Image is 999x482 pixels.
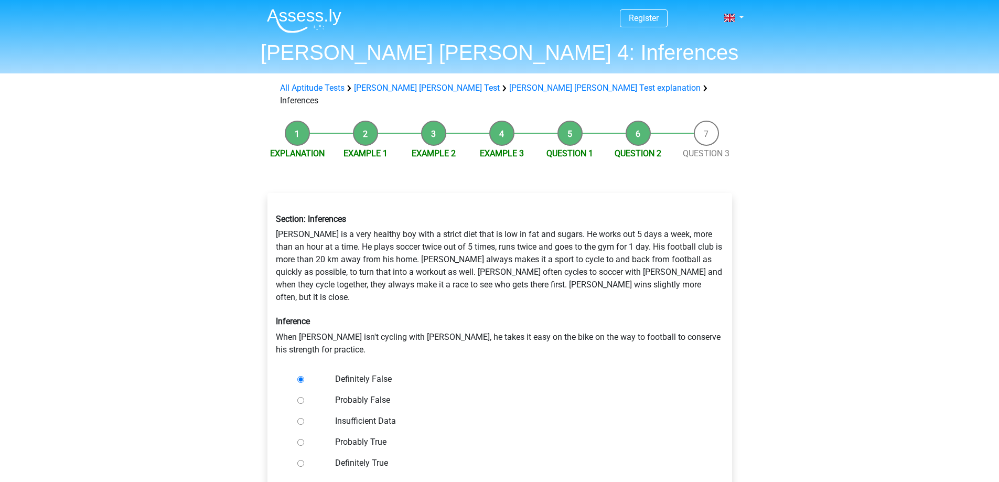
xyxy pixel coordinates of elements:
label: Probably True [335,436,698,448]
div: [PERSON_NAME] is a very healthy boy with a strict diet that is low in fat and sugars. He works ou... [268,206,732,364]
div: Inferences [276,82,724,107]
label: Definitely True [335,457,698,469]
img: Assessly [267,8,341,33]
a: All Aptitude Tests [280,83,345,93]
a: Example 2 [412,148,456,158]
a: Question 1 [546,148,593,158]
a: Question 2 [615,148,661,158]
a: Question 3 [683,148,729,158]
label: Insufficient Data [335,415,698,427]
h1: [PERSON_NAME] [PERSON_NAME] 4: Inferences [259,40,741,65]
a: Explanation [270,148,325,158]
h6: Section: Inferences [276,214,724,224]
label: Definitely False [335,373,698,385]
a: Register [629,13,659,23]
a: [PERSON_NAME] [PERSON_NAME] Test [354,83,500,93]
h6: Inference [276,316,724,326]
label: Probably False [335,394,698,406]
a: Example 1 [343,148,388,158]
a: [PERSON_NAME] [PERSON_NAME] Test explanation [509,83,701,93]
a: Example 3 [480,148,524,158]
